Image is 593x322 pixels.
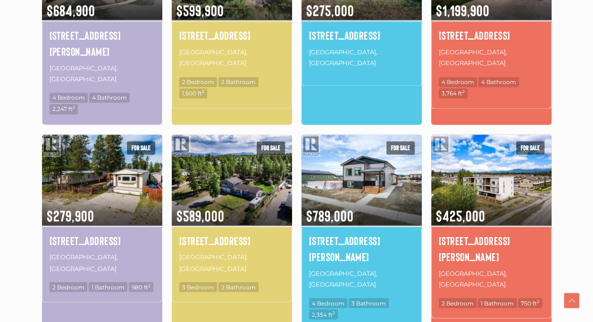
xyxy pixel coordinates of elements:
[172,195,292,226] span: $589,000
[148,283,150,288] sup: 2
[309,267,414,291] p: [GEOGRAPHIC_DATA], [GEOGRAPHIC_DATA]
[439,88,468,98] span: 3,764 ft
[50,282,87,292] span: 2 Bedroom
[518,298,542,308] span: 750 ft
[50,251,155,275] p: [GEOGRAPHIC_DATA], [GEOGRAPHIC_DATA]
[50,62,155,86] p: [GEOGRAPHIC_DATA], [GEOGRAPHIC_DATA]
[478,77,519,87] span: 4 Bathroom
[431,195,551,226] span: $425,000
[179,77,217,87] span: 2 Bedroom
[218,77,259,87] span: 2 Bathroom
[179,233,284,249] a: [STREET_ADDRESS]
[179,27,284,43] a: [STREET_ADDRESS]
[218,282,259,292] span: 2 Bathroom
[301,133,422,227] img: 221 LEOTA STREET, Whitehorse, Yukon
[309,46,414,70] p: [GEOGRAPHIC_DATA], [GEOGRAPHIC_DATA]
[386,141,415,154] span: For sale
[309,309,338,319] span: 2,354 ft
[179,282,217,292] span: 3 Bedroom
[50,93,88,102] span: 4 Bedroom
[42,195,162,226] span: $279,900
[309,298,347,308] span: 4 Bedroom
[439,233,544,264] a: [STREET_ADDRESS][PERSON_NAME]
[73,105,75,110] sup: 2
[333,310,335,315] sup: 2
[301,195,422,226] span: $789,000
[439,46,544,70] p: [GEOGRAPHIC_DATA], [GEOGRAPHIC_DATA]
[179,88,207,98] span: 1,500 ft
[439,267,544,291] p: [GEOGRAPHIC_DATA], [GEOGRAPHIC_DATA]
[309,233,414,264] a: [STREET_ADDRESS][PERSON_NAME]
[462,89,465,94] sup: 2
[172,133,292,227] img: 28 10TH AVENUE, Whitehorse, Yukon
[516,141,544,154] span: For sale
[309,27,414,43] a: [STREET_ADDRESS]
[431,133,551,227] img: 2-20 WANN ROAD, Whitehorse, Yukon
[439,298,476,308] span: 2 Bedroom
[179,46,284,70] p: [GEOGRAPHIC_DATA], [GEOGRAPHIC_DATA]
[202,89,204,94] sup: 2
[179,251,284,275] p: [GEOGRAPHIC_DATA], [GEOGRAPHIC_DATA]
[89,282,127,292] span: 1 Bathroom
[349,298,389,308] span: 3 Bathroom
[127,141,155,154] span: For sale
[129,282,153,292] span: 980 ft
[257,141,285,154] span: For sale
[478,298,517,308] span: 1 Bathroom
[439,77,477,87] span: 4 Bedroom
[50,27,155,59] a: [STREET_ADDRESS][PERSON_NAME]
[89,93,130,102] span: 4 Bathroom
[50,233,155,249] a: [STREET_ADDRESS]
[42,133,162,227] img: 190-986 RANGE ROAD, Whitehorse, Yukon
[537,298,539,304] sup: 2
[439,27,544,43] a: [STREET_ADDRESS]
[50,104,78,114] span: 2,247 ft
